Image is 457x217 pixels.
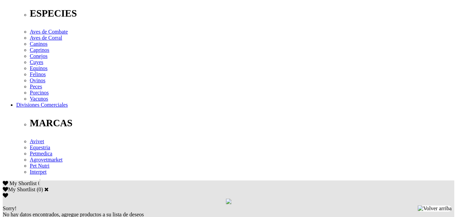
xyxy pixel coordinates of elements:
[30,78,45,83] a: Ovinos
[30,84,42,89] a: Peces
[30,138,44,144] a: Avivet
[30,59,43,65] a: Cuyes
[16,102,68,108] a: Divisiones Comerciales
[30,117,454,129] p: MARCAS
[30,90,49,95] a: Porcinos
[30,41,47,47] a: Caninos
[30,71,46,77] a: Felinos
[30,96,48,102] a: Vacunos
[3,187,35,192] label: My Shortlist
[30,47,49,53] a: Caprinos
[30,29,68,35] a: Aves de Combate
[30,35,62,41] a: Aves de Corral
[3,205,17,211] span: Sorry!
[30,53,47,59] a: Conejos
[30,8,454,19] p: ESPECIES
[30,65,47,71] a: Equinos
[418,205,452,212] img: Volver arriba
[3,144,117,214] iframe: Brevo live chat
[226,199,231,204] img: loading.gif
